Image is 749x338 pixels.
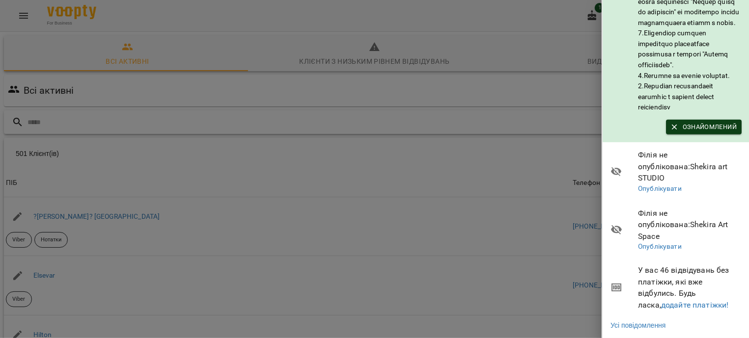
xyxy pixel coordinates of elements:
[666,120,742,134] button: Ознайомлений
[638,242,682,250] a: Опублікувати
[671,122,737,132] span: Ознайомлений
[638,264,742,311] span: У вас 46 відвідувань без платіжки, які вже відбулись. Будь ласка,
[638,208,742,242] span: Філія не опублікована : Shekira Art Space
[638,149,742,184] span: Філія не опублікована : Shekira art STUDIO
[610,320,666,330] a: Усі повідомлення
[661,300,729,310] a: додайте платіжки!
[638,184,682,192] a: Опублікувати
